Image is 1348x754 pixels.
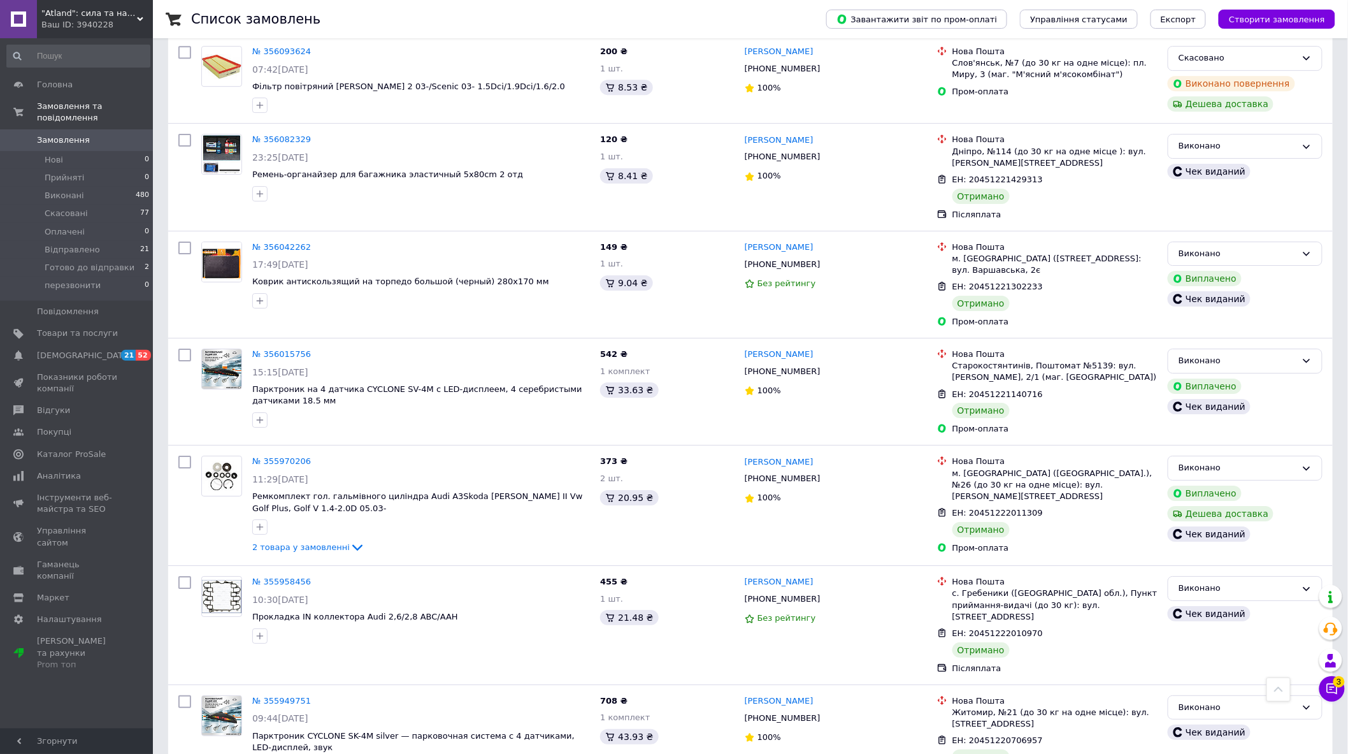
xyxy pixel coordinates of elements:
[952,642,1010,658] div: Отримано
[252,277,549,286] a: Коврик антискользящий на торпедо большой (черный) 280х170 мм
[121,350,136,361] span: 21
[745,134,814,147] a: [PERSON_NAME]
[1168,399,1251,414] div: Чек виданий
[600,242,627,252] span: 149 ₴
[742,591,823,607] div: [PHONE_NUMBER]
[1319,676,1345,702] button: Чат з покупцем3
[201,349,242,389] a: Фото товару
[952,46,1158,57] div: Нова Пошта
[1168,96,1273,112] div: Дешева доставка
[742,149,823,165] div: [PHONE_NUMBER]
[37,426,71,438] span: Покупці
[252,349,311,359] a: № 356015756
[745,456,814,468] a: [PERSON_NAME]
[1168,526,1251,542] div: Чек виданий
[757,493,781,502] span: 100%
[252,47,311,56] a: № 356093624
[952,86,1158,98] div: Пром-оплата
[952,423,1158,435] div: Пром-оплата
[37,659,118,671] div: Prom топ
[952,57,1158,80] div: Слов'янськ, №7 (до 30 кг на одне місце): пл. Миру, 3 (маг. "М'ясний м'ясокомбінат")
[202,54,241,79] img: Фото товару
[6,45,150,68] input: Пошук
[952,242,1158,253] div: Нова Пошта
[952,403,1010,418] div: Отримано
[742,710,823,727] div: [PHONE_NUMBER]
[745,576,814,588] a: [PERSON_NAME]
[600,577,627,586] span: 455 ₴
[600,275,652,291] div: 9.04 ₴
[1168,164,1251,179] div: Чек виданий
[201,456,242,497] a: Фото товару
[41,8,137,19] span: "Atland": сила та надійність вашого авто!
[202,242,241,282] img: Фото товару
[952,663,1158,674] div: Післяплата
[745,695,814,707] a: [PERSON_NAME]
[45,262,134,273] span: Готово до відправки
[600,80,652,95] div: 8.53 ₴
[952,175,1043,184] span: ЕН: 20451221429313
[952,468,1158,503] div: м. [GEOGRAPHIC_DATA] ([GEOGRAPHIC_DATA].), №26 (до 30 кг на одне місце): вул. [PERSON_NAME][STREE...
[1179,247,1296,261] div: Виконано
[600,474,623,483] span: 2 шт.
[252,152,308,163] span: 23:25[DATE]
[952,146,1158,169] div: Дніпро, №114 (до 30 кг на одне місце ): вул. [PERSON_NAME][STREET_ADDRESS]
[252,595,308,605] span: 10:30[DATE]
[202,461,241,491] img: Фото товару
[757,171,781,180] span: 100%
[45,154,63,166] span: Нові
[952,296,1010,311] div: Отримано
[600,168,652,184] div: 8.41 ₴
[37,306,99,317] span: Повідомлення
[252,474,308,484] span: 11:29[DATE]
[201,134,242,175] a: Фото товару
[600,349,627,359] span: 542 ₴
[145,262,149,273] span: 2
[136,190,149,201] span: 480
[202,580,241,613] img: Фото товару
[952,508,1043,518] span: ЕН: 20451222011309
[37,350,131,361] span: [DEMOGRAPHIC_DATA]
[37,405,70,416] span: Відгуки
[745,349,814,361] a: [PERSON_NAME]
[745,46,814,58] a: [PERSON_NAME]
[1219,10,1335,29] button: Створити замовлення
[952,360,1158,383] div: Старокостянтинів, Поштомат №5139: вул. [PERSON_NAME], 2/1 (маг. [GEOGRAPHIC_DATA])
[600,259,623,268] span: 1 шт.
[37,328,118,339] span: Товари та послуги
[952,707,1158,730] div: Житомир, №21 (до 30 кг на одне місце): вул. [STREET_ADDRESS]
[742,256,823,273] div: [PHONE_NUMBER]
[252,367,308,377] span: 15:15[DATE]
[252,456,311,466] a: № 355970206
[952,588,1158,623] div: с. Гребеники ([GEOGRAPHIC_DATA] обл.), Пункт приймання-видачі (до 30 кг): вул. [STREET_ADDRESS]
[1168,271,1242,286] div: Виплачено
[836,13,997,25] span: Завантажити звіт по пром-оплаті
[1168,76,1295,91] div: Виконано повернення
[952,189,1010,204] div: Отримано
[952,253,1158,276] div: м. [GEOGRAPHIC_DATA] ([STREET_ADDRESS]: вул. Варшавська, 2є
[145,172,149,184] span: 0
[600,696,627,706] span: 708 ₴
[1229,15,1325,24] span: Створити замовлення
[1168,486,1242,501] div: Виплачено
[202,134,241,174] img: Фото товару
[252,491,583,513] a: Ремкомплект гол. гальмівного циліндра Audi A3Skoda [PERSON_NAME] II Vw Golf Plus, Golf V 1.4-2.0D...
[140,244,149,256] span: 21
[952,736,1043,745] span: ЕН: 20451220706957
[952,209,1158,221] div: Післяплата
[1168,379,1242,394] div: Виплачено
[201,695,242,736] a: Фото товару
[745,242,814,254] a: [PERSON_NAME]
[952,695,1158,707] div: Нова Пошта
[252,384,582,406] a: Парктроник на 4 датчика CYCLONE SV-4M с LED-дисплеем, 4 серебристыми датчиками 18.5 мм
[600,456,627,466] span: 373 ₴
[45,208,88,219] span: Скасовані
[252,577,311,586] a: № 355958456
[201,46,242,87] a: Фото товару
[1151,10,1207,29] button: Експорт
[952,282,1043,291] span: ЕН: 20451221302233
[252,82,565,91] a: Фiльтр повiтряний [PERSON_NAME] 2 03-/Scenic 03- 1.5Dci/1.9Dci/1.6/2.0
[252,259,308,270] span: 17:49[DATE]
